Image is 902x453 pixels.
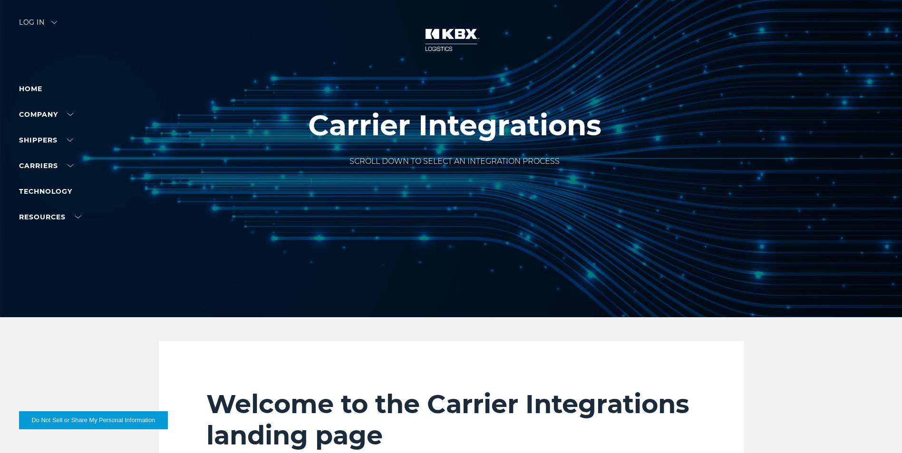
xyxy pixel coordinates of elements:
a: Technology [19,187,72,196]
a: SHIPPERS [19,136,73,144]
a: Carriers [19,161,73,170]
button: Do Not Sell or Share My Personal Information [19,411,168,429]
h1: Carrier Integrations [308,109,601,142]
img: arrow [51,21,57,24]
img: kbx logo [416,19,487,61]
a: RESOURCES [19,213,81,221]
div: Log in [19,19,57,33]
p: SCROLL DOWN TO SELECT AN INTEGRATION PROCESS [308,156,601,167]
h2: Welcome to the Carrier Integrations landing page [206,388,696,451]
a: Home [19,85,42,93]
a: Company [19,110,73,119]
